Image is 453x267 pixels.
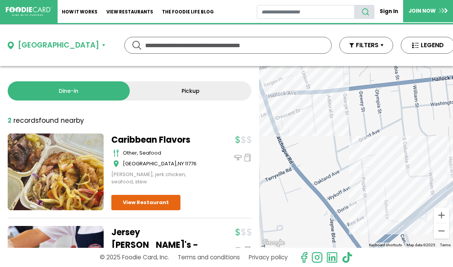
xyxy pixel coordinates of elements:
img: map_icon.svg [113,160,119,168]
img: FoodieCard; Eat, Drink, Save, Donate [6,7,52,16]
a: Privacy policy [249,251,288,264]
img: dinein_icon.svg [234,246,242,254]
button: [GEOGRAPHIC_DATA] [8,40,105,51]
img: pickup_icon.svg [244,246,251,254]
span: NY [178,160,184,167]
div: found nearby [8,116,84,126]
button: Zoom in [434,208,449,223]
strong: 2 [8,116,12,125]
div: [PERSON_NAME], jerk chicken, seafood, stew [111,171,207,186]
span: [GEOGRAPHIC_DATA] [123,160,177,167]
a: Pickup [130,81,252,101]
p: © 2025 Foodie Card, Inc. [100,251,169,264]
img: tiktok.svg [341,252,353,263]
input: restaurant search [257,5,355,19]
div: other, seafood [123,149,207,157]
span: records [13,116,39,125]
div: , [123,160,207,168]
button: search [354,5,374,19]
a: Dine-in [8,81,130,101]
img: dinein_icon.svg [234,154,242,162]
img: Google [261,238,286,248]
button: Zoom out [434,223,449,239]
button: Keyboard shortcuts [369,242,402,248]
button: FILTERS [339,37,393,54]
svg: check us out on facebook [298,252,310,263]
span: 11776 [185,160,197,167]
div: [GEOGRAPHIC_DATA] [18,40,99,51]
a: View Restaurant [111,195,180,210]
img: cutlery_icon.svg [113,149,119,157]
a: Caribbean Flavors [111,133,207,146]
a: Jersey [PERSON_NAME]'s - [GEOGRAPHIC_DATA] [111,226,207,264]
a: Terms [440,243,451,247]
img: linkedin.svg [326,252,338,263]
a: Sign In [374,5,403,18]
img: pickup_icon.svg [244,154,251,162]
span: Map data ©2025 [407,243,435,247]
a: Open this area in Google Maps (opens a new window) [261,238,286,248]
a: Terms and conditions [178,251,240,264]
